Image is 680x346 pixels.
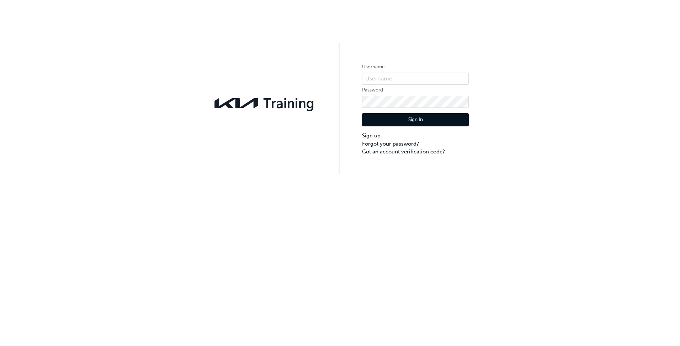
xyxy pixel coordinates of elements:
a: Forgot your password? [362,140,469,148]
label: Username [362,63,469,71]
input: Username [362,73,469,85]
button: Sign In [362,113,469,127]
label: Password [362,86,469,94]
img: kia-training [211,94,318,113]
a: Sign up [362,132,469,140]
a: Got an account verification code? [362,148,469,156]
